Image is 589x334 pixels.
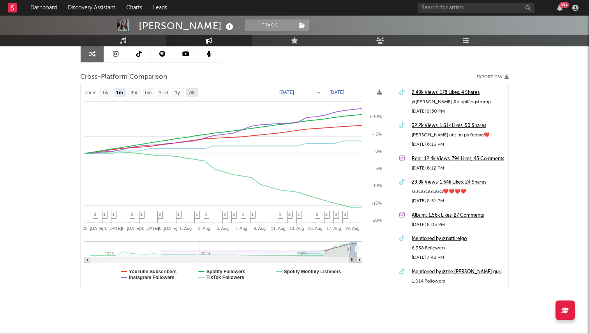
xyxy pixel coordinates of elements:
[559,2,569,8] div: 99 +
[235,226,247,231] text: 7. Aug
[157,226,177,231] text: 30. [DATE]
[271,226,285,231] text: 11. Aug
[196,212,198,217] span: 1
[372,201,382,205] text: -15%
[412,234,504,244] a: Mentioned by @nattireigo
[370,114,382,119] text: + 10%
[251,212,254,217] span: 1
[372,132,382,136] text: + 5%
[131,212,133,217] span: 2
[330,90,344,95] text: [DATE]
[177,212,180,217] span: 1
[412,187,504,196] div: GBGGGGGGG❤️❤️❤️❤️
[85,90,97,95] text: Zoom
[344,212,346,217] span: 3
[412,121,504,131] a: 32.2k Views, 1.61k Likes, 50 Shares
[372,218,382,223] text: -20%
[217,226,229,231] text: 5. Aug
[412,178,504,187] a: 29.9k Views, 1.64k Likes, 24 Shares
[325,212,328,217] span: 2
[316,212,318,217] span: 2
[374,166,382,171] text: -5%
[120,226,140,231] text: 26. [DATE]
[335,212,337,217] span: 3
[412,97,504,107] div: @[PERSON_NAME] #pippilångstrump
[94,212,96,217] span: 3
[412,267,504,277] a: Mentioned by @the.[PERSON_NAME].gurl
[242,212,244,217] span: 1
[145,90,152,95] text: 6m
[140,212,143,217] span: 1
[284,269,341,274] text: Spotify Monthly Listeners
[412,164,504,173] div: [DATE] 6:12 PM
[308,226,323,231] text: 15. Aug
[412,196,504,206] div: [DATE] 8:51 PM
[279,90,294,95] text: [DATE]
[372,183,382,188] text: -10%
[205,212,207,217] span: 1
[412,154,504,164] a: Reel: 12.4k Views, 794 Likes, 43 Comments
[412,88,504,97] a: 2.49k Views, 178 Likes, 4 Shares
[116,90,123,95] text: 1m
[189,90,194,95] text: All
[159,212,161,217] span: 2
[101,226,122,231] text: 24. [DATE]
[83,226,103,231] text: 22. [DATE]
[159,90,168,95] text: YTD
[206,269,245,274] text: Spotify Followers
[206,275,244,280] text: TikTok Followers
[103,212,106,217] span: 1
[476,75,509,80] button: Export CSV
[289,226,304,231] text: 13. Aug
[180,226,192,231] text: 1. Aug
[412,140,504,149] div: [DATE] 6:13 PM
[298,212,300,217] span: 1
[254,226,266,231] text: 9. Aug
[129,269,177,274] text: YouTube Subscribers
[412,131,504,140] div: [PERSON_NAME] ute nu på fredag❤️
[412,277,504,286] div: 1,014 Followers
[102,90,109,95] text: 1w
[412,286,504,295] div: [DATE] 11:48 AM
[288,212,291,217] span: 2
[412,253,504,262] div: [DATE] 7:42 PM
[112,212,115,217] span: 1
[198,226,210,231] text: 3. Aug
[224,212,226,217] span: 2
[131,90,138,95] text: 3m
[412,211,504,220] a: Album: 1.56k Likes, 27 Comments
[345,226,360,231] text: 19. Aug
[138,226,159,231] text: 28. [DATE]
[139,19,235,32] div: [PERSON_NAME]
[245,19,294,31] button: Track
[557,5,563,11] button: 99+
[326,226,341,231] text: 17. Aug
[279,212,281,217] span: 1
[412,220,504,230] div: [DATE] 8:03 PM
[316,90,321,95] text: →
[412,244,504,253] div: 6,338 Followers
[412,107,504,116] div: [DATE] 9:30 PM
[376,149,382,154] text: 0%
[129,275,175,280] text: Instagram Followers
[80,72,167,82] span: Cross-Platform Comparison
[175,90,180,95] text: 1y
[418,3,534,13] input: Search for artists
[233,212,235,217] span: 2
